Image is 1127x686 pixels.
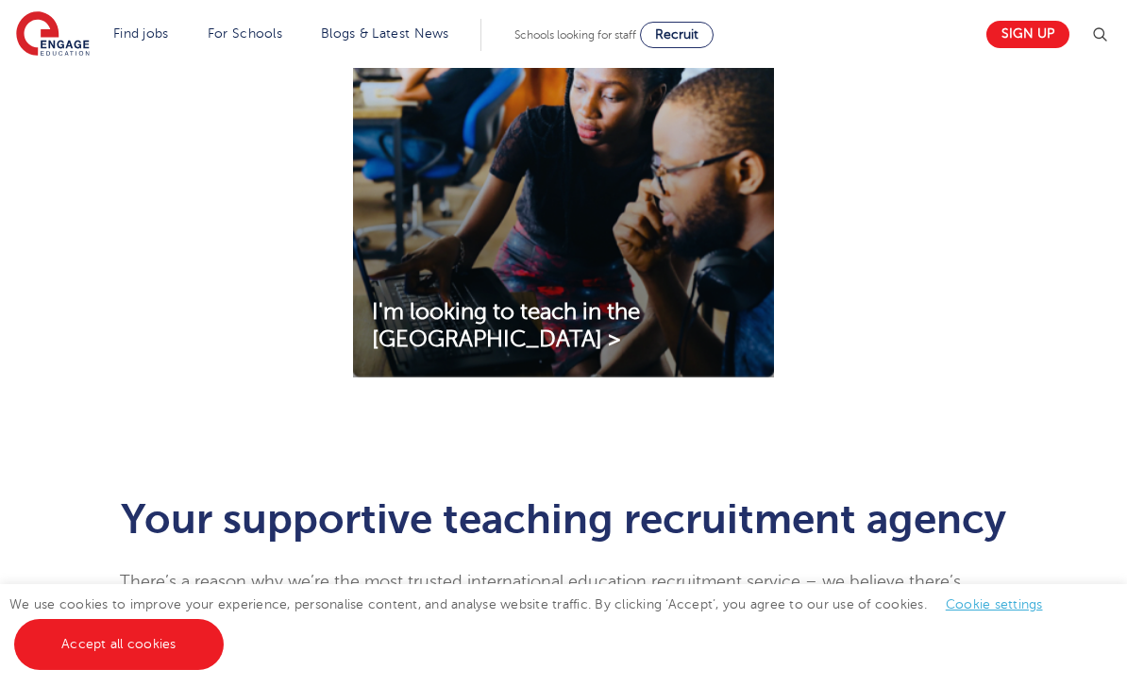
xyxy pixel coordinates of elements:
span: There’s a reason why we’re the most trusted international education recruitment service – we beli... [120,572,992,670]
img: Engage Education [16,11,90,59]
a: Blogs & Latest News [321,26,449,41]
h1: Your supportive teaching recruitment agency [120,498,1007,540]
span: I'm looking to teach in the [GEOGRAPHIC_DATA] > [372,299,640,352]
span: Schools looking for staff [514,28,636,42]
span: Recruit [655,27,698,42]
a: Recruit [640,22,714,48]
a: For Schools [208,26,282,41]
a: I'm looking to teach in the [GEOGRAPHIC_DATA] > [353,299,774,354]
a: Sign up [986,21,1069,48]
a: Cookie settings [946,597,1043,611]
a: Find jobs [113,26,169,41]
a: Accept all cookies [14,619,224,670]
span: We use cookies to improve your experience, personalise content, and analyse website traffic. By c... [9,597,1062,651]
